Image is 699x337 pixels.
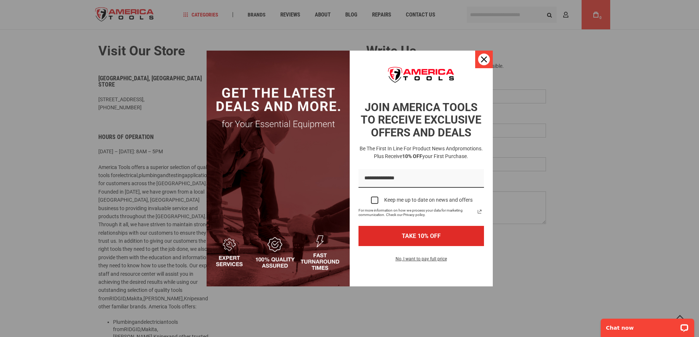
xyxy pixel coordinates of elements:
[596,314,699,337] iframe: LiveChat chat widget
[358,208,475,217] span: For more information on how we process your data for marketing communication. Check our Privacy p...
[361,101,481,139] strong: JOIN AMERICA TOOLS TO RECEIVE EXCLUSIVE OFFERS AND DEALS
[475,207,484,216] a: Read our Privacy Policy
[358,169,484,188] input: Email field
[357,145,485,160] h3: Be the first in line for product news and
[384,197,473,203] div: Keep me up to date on news and offers
[390,255,453,267] button: No, I want to pay full price
[481,56,487,62] svg: close icon
[475,207,484,216] svg: link icon
[358,226,484,246] button: TAKE 10% OFF
[475,51,493,68] button: Close
[402,153,422,159] strong: 10% OFF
